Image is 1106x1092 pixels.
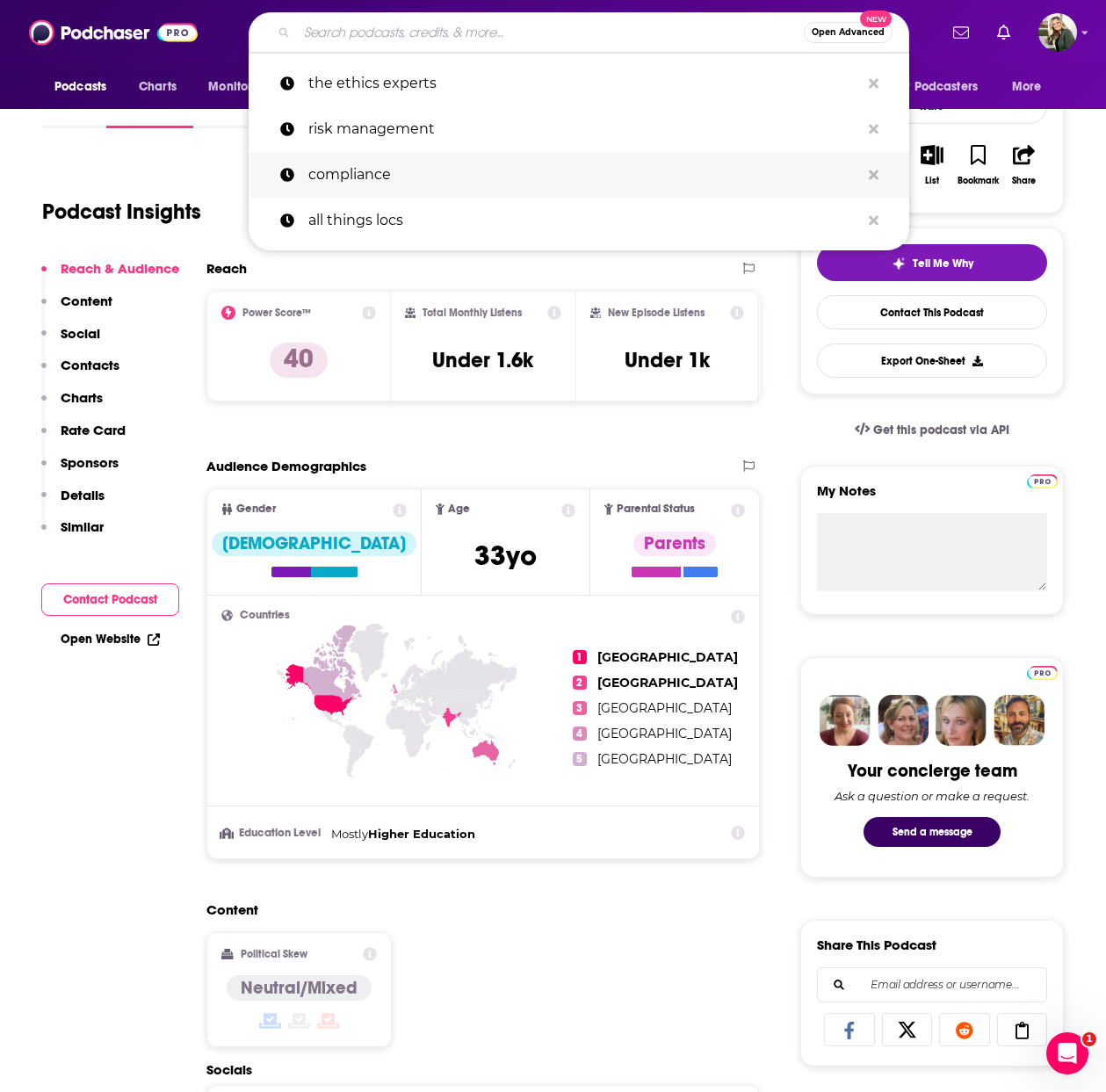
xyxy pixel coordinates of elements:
[939,1013,990,1046] a: Share on Reddit
[882,1013,933,1046] a: Share on X/Twitter
[597,751,732,767] span: [GEOGRAPHIC_DATA]
[841,409,1023,452] a: Get this podcast via API
[212,532,416,556] div: [DEMOGRAPHIC_DATA]
[41,518,104,551] button: Similar
[1038,13,1077,52] img: User Profile
[41,293,112,325] button: Content
[221,828,324,839] h3: Education Level
[573,676,587,690] span: 2
[249,12,909,53] div: Search podcasts, credits, & more...
[597,726,732,741] span: [GEOGRAPHIC_DATA]
[913,257,973,271] span: Tell Me Why
[990,18,1017,47] a: Show notifications dropdown
[1012,75,1042,99] span: More
[1027,474,1058,488] img: Podchaser Pro
[139,75,177,99] span: Charts
[270,343,328,378] p: 40
[824,1013,875,1046] a: Share on Facebook
[236,503,276,515] span: Gender
[61,487,105,503] p: Details
[1027,663,1058,680] a: Pro website
[249,61,909,106] a: the ethics experts
[297,18,804,47] input: Search podcasts, credits, & more...
[573,752,587,766] span: 5
[29,16,198,49] img: Podchaser - Follow, Share and Rate Podcasts
[1038,13,1077,52] span: Logged in as julepmarketing
[597,649,738,665] span: [GEOGRAPHIC_DATA]
[249,106,909,152] a: risk management
[206,1061,760,1078] h2: Socials
[41,422,126,454] button: Rate Card
[878,695,929,746] img: Barbara Profile
[946,18,976,47] a: Show notifications dropdown
[832,968,1032,1002] input: Email address or username...
[61,357,119,373] p: Contacts
[817,967,1047,1002] div: Search followers
[206,260,247,277] h2: Reach
[308,198,860,243] p: all things locs
[597,700,732,716] span: [GEOGRAPHIC_DATA]
[1000,70,1064,104] button: open menu
[432,347,533,373] h3: Under 1.6k
[625,347,710,373] h3: Under 1k
[848,760,1017,782] div: Your concierge team
[41,357,119,389] button: Contacts
[241,977,358,999] h4: Neutral/Mixed
[1027,472,1058,488] a: Pro website
[1046,1032,1088,1074] iframe: Intercom live chat
[196,70,293,104] button: open menu
[448,503,470,515] span: Age
[127,70,187,104] a: Charts
[241,948,307,960] h2: Political Skew
[240,610,290,621] span: Countries
[936,695,987,746] img: Jules Profile
[835,789,1030,803] div: Ask a question or make a request.
[817,344,1047,378] button: Export One-Sheet
[61,518,104,535] p: Similar
[864,817,1001,847] button: Send a message
[249,152,909,198] a: compliance
[41,325,100,358] button: Social
[633,532,716,556] div: Parents
[892,257,906,271] img: tell me why sparkle
[1082,1032,1096,1046] span: 1
[41,583,179,616] button: Contact Podcast
[41,389,103,422] button: Charts
[925,176,939,186] div: List
[206,901,746,918] h2: Content
[617,503,695,515] span: Parental Status
[208,75,271,99] span: Monitoring
[61,632,160,647] a: Open Website
[42,70,129,104] button: open menu
[909,134,955,197] button: List
[423,307,522,319] h2: Total Monthly Listens
[61,260,179,277] p: Reach & Audience
[994,695,1045,746] img: Jon Profile
[817,482,1047,513] label: My Notes
[955,134,1001,197] button: Bookmark
[61,454,119,471] p: Sponsors
[1001,134,1047,197] button: Share
[331,827,368,841] span: Mostly
[817,295,1047,329] a: Contact This Podcast
[1038,13,1077,52] button: Show profile menu
[308,106,860,152] p: risk management
[573,650,587,664] span: 1
[308,61,860,106] p: the ethics experts
[817,244,1047,281] button: tell me why sparkleTell Me Why
[820,695,871,746] img: Sydney Profile
[308,152,860,198] p: compliance
[368,827,475,841] span: Higher Education
[873,423,1009,438] span: Get this podcast via API
[242,307,311,319] h2: Power Score™
[1012,176,1036,186] div: Share
[573,727,587,741] span: 4
[41,487,105,519] button: Details
[958,176,999,186] div: Bookmark
[812,28,885,37] span: Open Advanced
[817,937,936,953] h3: Share This Podcast
[41,454,119,487] button: Sponsors
[804,22,893,43] button: Open AdvancedNew
[474,539,537,573] span: 33 yo
[608,307,705,319] h2: New Episode Listens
